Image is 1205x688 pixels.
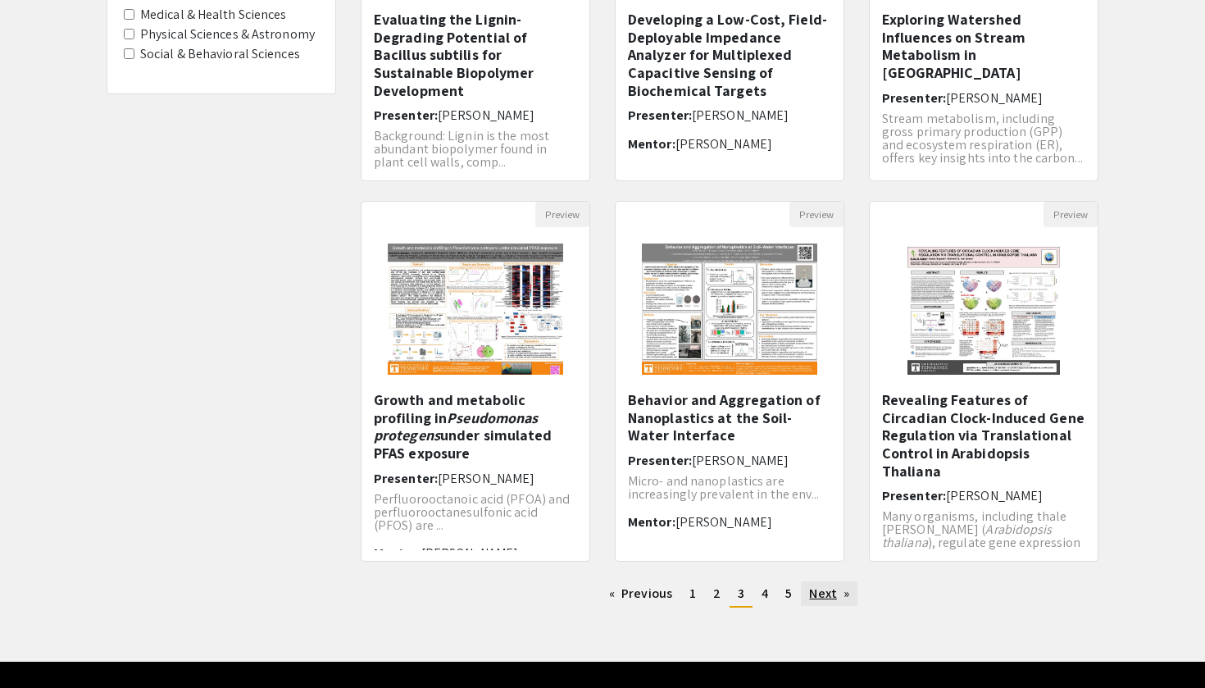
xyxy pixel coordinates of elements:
span: Perfluorooctanoic acid (PFOA) and perfluorooctanesulfonic acid (PFOS) are ... [374,490,570,534]
label: Medical & Health Sciences [140,5,287,25]
h5: Evaluating the Lignin-Degrading Potential of Bacillus subtilis for Sustainable Biopolymer Develop... [374,11,577,99]
h6: Presenter: [628,107,831,123]
h5: Revealing Features of Circadian Clock-Induced Gene Regulation via Translational Control in Arabid... [882,391,1085,480]
span: [PERSON_NAME] [692,452,789,469]
label: Physical Sciences & Astronomy [140,25,315,44]
h5: Growth and metabolic profiling in under simulated PFAS exposure [374,391,577,462]
ul: Pagination [361,581,1098,608]
span: 2 [713,585,721,602]
h6: Presenter: [374,107,577,123]
span: [PERSON_NAME] [946,89,1043,107]
span: Mentor: [628,135,675,153]
span: 1 [689,585,696,602]
span: Mentor: [628,513,675,531]
em: Pseudomonas protegens [374,408,538,445]
span: [PERSON_NAME] [421,544,518,562]
button: Preview [1044,202,1098,227]
span: 4 [762,585,768,602]
a: Previous page [601,581,680,606]
span: 5 [785,585,792,602]
img: <p>Growth and metabolic profiling in <em>Pseudomonas protegens </em>under simulated PFAS exposure... [371,227,579,391]
p: Stream metabolism, including gross primary production (GPP) and ecosystem respiration (ER), offer... [882,112,1085,165]
span: 3 [738,585,744,602]
span: [PERSON_NAME] [438,470,534,487]
h6: Presenter: [882,488,1085,503]
span: [PERSON_NAME] [692,107,789,124]
p: Many organisms, including thale [PERSON_NAME] ( ), regulate gene expression at the translational ... [882,510,1085,563]
h6: Presenter: [374,471,577,486]
button: Preview [535,202,589,227]
h5: Behavior and Aggregation of Nanoplastics at the Soil-Water Interface [628,391,831,444]
h5: Developing a Low-Cost, Field-Deployable Impedance Analyzer for Multiplexed Capacitive Sensing of ... [628,11,831,99]
div: Open Presentation <p>Behavior and Aggregation of Nanoplastics at the Soil-Water Interface</p> [615,201,844,562]
span: Mentor: [374,544,421,562]
div: Open Presentation <p>Growth and metabolic profiling in <em>Pseudomonas protegens </em>under simul... [361,201,590,562]
label: Social & Behavioral Sciences [140,44,300,64]
div: Open Presentation <p>Revealing Features of Circadian Clock-Induced Gene Regulation via Translatio... [869,201,1098,562]
iframe: Chat [12,614,70,676]
h6: Presenter: [628,453,831,468]
img: <p>Behavior and Aggregation of Nanoplastics at the Soil-Water Interface</p> [625,227,833,391]
a: Next page [801,581,857,606]
em: Arabidopsis thaliana [882,521,1053,551]
span: Background: Lignin is the most abundant biopolymer found in plant cell walls, comp... [374,127,549,171]
h5: Exploring Watershed Influences on Stream Metabolism in [GEOGRAPHIC_DATA] [882,11,1085,81]
span: [PERSON_NAME] [438,107,534,124]
img: <p>Revealing Features of Circadian Clock-Induced Gene Regulation via Translational Control in Ara... [891,227,1077,391]
span: [PERSON_NAME] [675,513,772,531]
span: [PERSON_NAME] [675,135,772,153]
span: [PERSON_NAME] [946,487,1043,504]
button: Preview [789,202,843,227]
span: Micro- and nanoplastics are increasingly prevalent in the env... [628,472,820,503]
h6: Presenter: [882,90,1085,106]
